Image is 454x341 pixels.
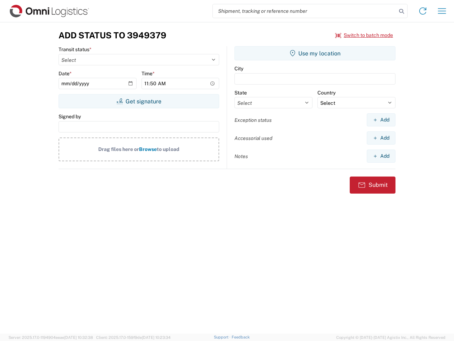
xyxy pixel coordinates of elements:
[59,30,166,40] h3: Add Status to 3949379
[234,117,272,123] label: Exception status
[96,335,171,340] span: Client: 2025.17.0-159f9de
[234,153,248,159] label: Notes
[59,70,72,77] label: Date
[64,335,93,340] span: [DATE] 10:32:38
[367,113,395,126] button: Add
[214,335,232,339] a: Support
[59,113,81,120] label: Signed by
[335,29,393,41] button: Switch to batch mode
[9,335,93,340] span: Server: 2025.17.0-1194904eeae
[367,150,395,163] button: Add
[350,177,395,194] button: Submit
[59,94,219,108] button: Get signature
[142,70,155,77] label: Time
[336,334,445,341] span: Copyright © [DATE]-[DATE] Agistix Inc., All Rights Reserved
[234,90,247,96] label: State
[234,135,272,141] label: Accessorial used
[213,4,397,18] input: Shipment, tracking or reference number
[234,65,243,72] label: City
[98,146,139,152] span: Drag files here or
[157,146,179,152] span: to upload
[232,335,250,339] a: Feedback
[317,90,336,96] label: Country
[142,335,171,340] span: [DATE] 10:23:34
[139,146,157,152] span: Browse
[59,46,92,53] label: Transit status
[234,46,395,60] button: Use my location
[367,131,395,145] button: Add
